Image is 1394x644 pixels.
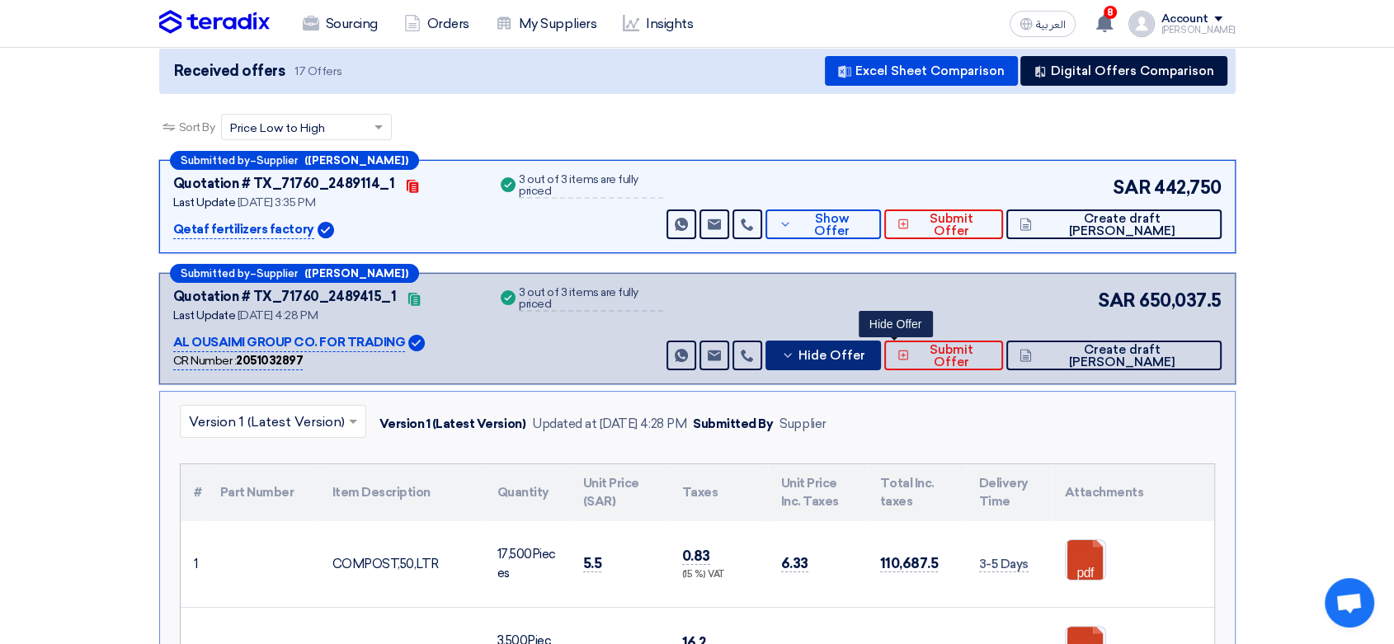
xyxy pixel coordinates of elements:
b: 2051032897 [236,354,303,368]
span: Submit Offer [913,213,989,237]
b: ([PERSON_NAME]) [304,268,408,279]
div: – [170,151,419,170]
span: Supplier [257,155,298,166]
span: 110,687.5 [880,555,939,572]
a: My Suppliers [483,6,610,42]
span: Submitted by [181,155,250,166]
div: Account [1161,12,1208,26]
img: Verified Account [318,222,334,238]
span: 3-5 Days [979,557,1029,572]
p: AL OUSAIMI GROUP CO. FOR TRADING [173,333,406,353]
span: Create draft [PERSON_NAME] [1036,213,1208,237]
a: Insights [610,6,706,42]
span: Create draft [PERSON_NAME] [1036,344,1208,369]
div: Submitted By [693,415,773,434]
span: 650,037.5 [1139,287,1222,314]
span: SAR [1098,287,1136,314]
button: Digital Offers Comparison [1020,56,1227,86]
span: Supplier [257,268,298,279]
button: Hide Offer [765,341,880,370]
span: Received offers [174,60,285,82]
img: profile_test.png [1128,11,1155,37]
span: 17 Offers [294,63,341,79]
div: Supplier [779,415,826,434]
td: 1 [181,521,207,608]
span: Hide Offer [798,350,865,362]
span: 5.5 [583,555,602,572]
th: # [181,464,207,521]
span: SAR [1113,174,1151,201]
button: Excel Sheet Comparison [825,56,1018,86]
div: Version 1 (Latest Version) [379,415,526,434]
span: 8 [1104,6,1117,19]
p: Qetaf fertilizers factory [173,220,314,240]
div: 3 out of 3 items are fully priced [519,287,663,312]
img: Verified Account [408,335,425,351]
a: Orders [391,6,483,42]
span: 0.83 [682,548,710,565]
div: Quotation # TX_71760_2489415_1 [173,287,397,307]
span: [DATE] 3:35 PM [238,195,315,209]
button: Submit Offer [884,209,1003,239]
div: – [170,264,419,283]
button: Create draft [PERSON_NAME] [1006,209,1222,239]
div: COMPOST,50,LTR [332,555,471,574]
span: [DATE] 4:28 PM [238,308,318,322]
th: Quantity [484,464,570,521]
div: (15 %) VAT [682,568,755,582]
span: 17,500 [497,547,532,562]
span: Last Update [173,195,236,209]
button: Submit Offer [884,341,1003,370]
div: Open chat [1325,578,1374,628]
a: Compost_info_1760448461728.pdf [1066,540,1198,639]
button: العربية [1010,11,1076,37]
th: Delivery Time [966,464,1052,521]
th: Unit Price (SAR) [570,464,669,521]
a: Sourcing [290,6,391,42]
div: CR Number : [173,352,304,370]
span: 442,750 [1154,174,1222,201]
button: Show Offer [765,209,880,239]
div: Updated at [DATE] 4:28 PM [532,415,686,434]
span: Show Offer [796,213,868,237]
span: 6.33 [781,555,808,572]
div: Quotation # TX_71760_2489114_1 [173,174,395,194]
div: 3 out of 3 items are fully priced [519,174,663,199]
th: Total Inc. taxes [867,464,966,521]
th: Part Number [207,464,319,521]
th: Unit Price Inc. Taxes [768,464,867,521]
th: Item Description [319,464,484,521]
span: Last Update [173,308,236,322]
span: Price Low to High [230,120,325,137]
td: Pieces [484,521,570,608]
b: ([PERSON_NAME]) [304,155,408,166]
div: [PERSON_NAME] [1161,26,1236,35]
img: Teradix logo [159,10,270,35]
span: Submit Offer [913,344,989,369]
th: Taxes [669,464,768,521]
span: العربية [1036,19,1066,31]
span: Sort By [179,119,215,136]
div: Hide Offer [859,311,933,337]
th: Attachments [1052,464,1214,521]
span: Submitted by [181,268,250,279]
button: Create draft [PERSON_NAME] [1006,341,1222,370]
